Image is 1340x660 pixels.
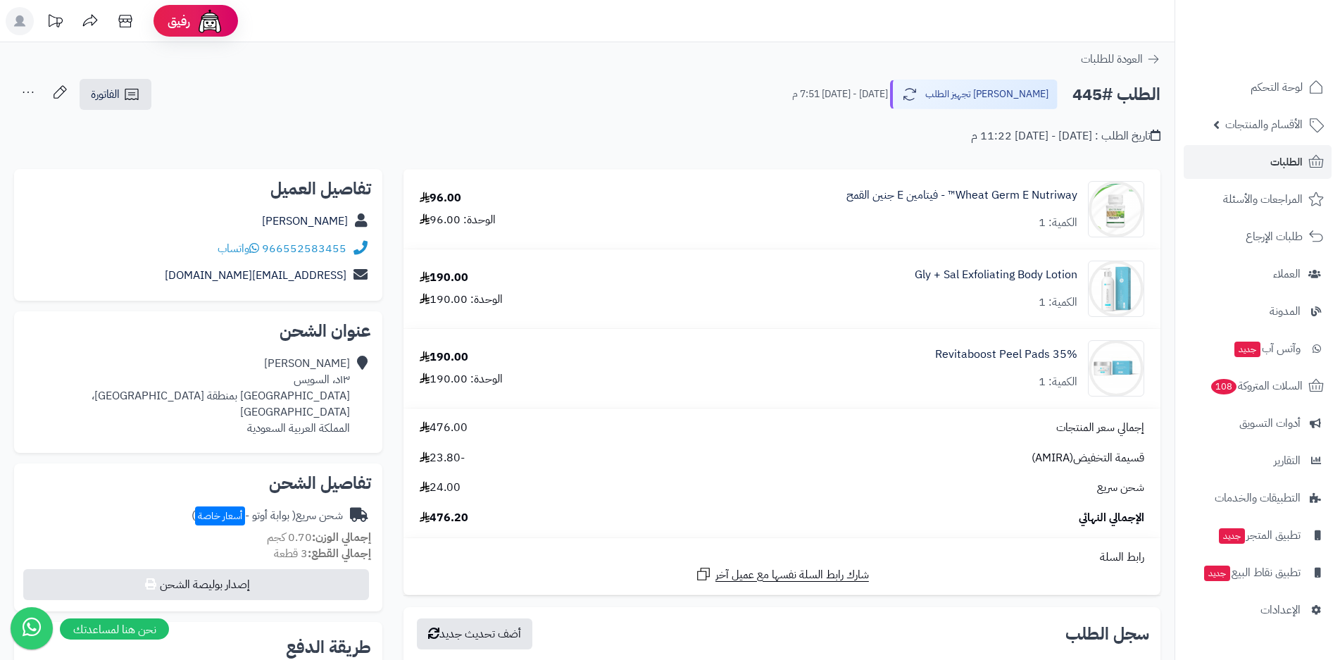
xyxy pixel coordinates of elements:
[1270,152,1303,172] span: الطلبات
[971,128,1160,144] div: تاريخ الطلب : [DATE] - [DATE] 11:22 م
[420,450,465,466] span: -23.80
[1184,257,1332,291] a: العملاء
[1056,420,1144,436] span: إجمالي سعر المنتجات
[1184,444,1332,478] a: التقارير
[192,508,343,524] div: شحن سريع
[1089,181,1144,237] img: 1673459204-6-90x90.png
[1204,566,1230,581] span: جديد
[1079,510,1144,526] span: الإجمالي النهائي
[420,420,468,436] span: 476.00
[1274,451,1301,471] span: التقارير
[192,507,296,524] span: ( بوابة أوتو - )
[25,475,371,492] h2: تفاصيل الشحن
[1097,480,1144,496] span: شحن سريع
[890,80,1058,109] button: [PERSON_NAME] تجهيز الطلب
[420,292,503,308] div: الوحدة: 190.00
[196,7,224,35] img: ai-face.png
[1225,115,1303,135] span: الأقسام والمنتجات
[420,371,503,387] div: الوحدة: 190.00
[1184,518,1332,552] a: تطبيق المتجرجديد
[715,567,869,583] span: شارك رابط السلة نفسها مع عميل آخر
[1219,528,1245,544] span: جديد
[1239,413,1301,433] span: أدوات التسويق
[1270,301,1301,321] span: المدونة
[1246,227,1303,247] span: طلبات الإرجاع
[695,566,869,583] a: شارك رابط السلة نفسها مع عميل آخر
[1039,294,1077,311] div: الكمية: 1
[1184,70,1332,104] a: لوحة التحكم
[420,190,461,206] div: 96.00
[1234,342,1260,357] span: جديد
[1184,369,1332,403] a: السلات المتروكة108
[792,87,888,101] small: [DATE] - [DATE] 7:51 م
[1065,625,1149,642] h3: سجل الطلب
[262,213,348,230] a: [PERSON_NAME]
[1203,563,1301,583] span: تطبيق نقاط البيع
[218,240,259,257] a: واتساب
[1039,215,1077,231] div: الكمية: 1
[1223,189,1303,209] span: المراجعات والأسئلة
[1072,80,1160,109] h2: الطلب #445
[267,529,371,546] small: 0.70 كجم
[1089,261,1144,317] img: 1738155329-gly_lotion_blue_6_updated_11zon-90x90.jpg
[195,506,245,525] span: أسعار خاصة
[1184,406,1332,440] a: أدوات التسويق
[420,510,468,526] span: 476.20
[1184,593,1332,627] a: الإعدادات
[274,545,371,562] small: 3 قطعة
[1081,51,1143,68] span: العودة للطلبات
[1233,339,1301,359] span: وآتس آب
[846,187,1077,204] a: Wheat Germ E Nutriway™ - فيتامين E جنين القمح
[262,240,346,257] a: 966552583455
[409,549,1155,566] div: رابط السلة
[168,13,190,30] span: رفيق
[1244,38,1327,68] img: logo-2.png
[1184,481,1332,515] a: التطبيقات والخدمات
[1089,340,1144,397] img: 1738155276-revita-7_11zon-90x90.jpg
[420,212,496,228] div: الوحدة: 96.00
[1211,379,1236,394] span: 108
[91,86,120,103] span: الفاتورة
[935,347,1077,363] a: Revitaboost Peel Pads 35%
[1273,264,1301,284] span: العملاء
[37,7,73,39] a: تحديثات المنصة
[312,529,371,546] strong: إجمالي الوزن:
[420,349,468,366] div: 190.00
[420,480,461,496] span: 24.00
[1184,556,1332,590] a: تطبيق نقاط البيعجديد
[1251,77,1303,97] span: لوحة التحكم
[1184,220,1332,254] a: طلبات الإرجاع
[1184,145,1332,179] a: الطلبات
[1217,525,1301,545] span: تطبيق المتجر
[308,545,371,562] strong: إجمالي القطع:
[915,267,1077,283] a: Gly + Sal Exfoliating Body Lotion
[25,180,371,197] h2: تفاصيل العميل
[23,569,369,600] button: إصدار بوليصة الشحن
[25,323,371,340] h2: عنوان الشحن
[80,79,151,110] a: الفاتورة
[1210,376,1303,396] span: السلات المتروكة
[165,267,346,284] a: [EMAIL_ADDRESS][DOMAIN_NAME]
[1260,600,1301,620] span: الإعدادات
[1032,450,1144,466] span: قسيمة التخفيض(AMIRA)
[420,270,468,286] div: 190.00
[1039,374,1077,390] div: الكمية: 1
[1184,182,1332,216] a: المراجعات والأسئلة
[1184,332,1332,366] a: وآتس آبجديد
[1215,488,1301,508] span: التطبيقات والخدمات
[1184,294,1332,328] a: المدونة
[286,639,371,656] h2: طريقة الدفع
[417,618,532,649] button: أضف تحديث جديد
[25,356,350,436] div: [PERSON_NAME] ١٣د، السويس [GEOGRAPHIC_DATA] بمنطقة [GEOGRAPHIC_DATA]، [GEOGRAPHIC_DATA] المملكة ا...
[1081,51,1160,68] a: العودة للطلبات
